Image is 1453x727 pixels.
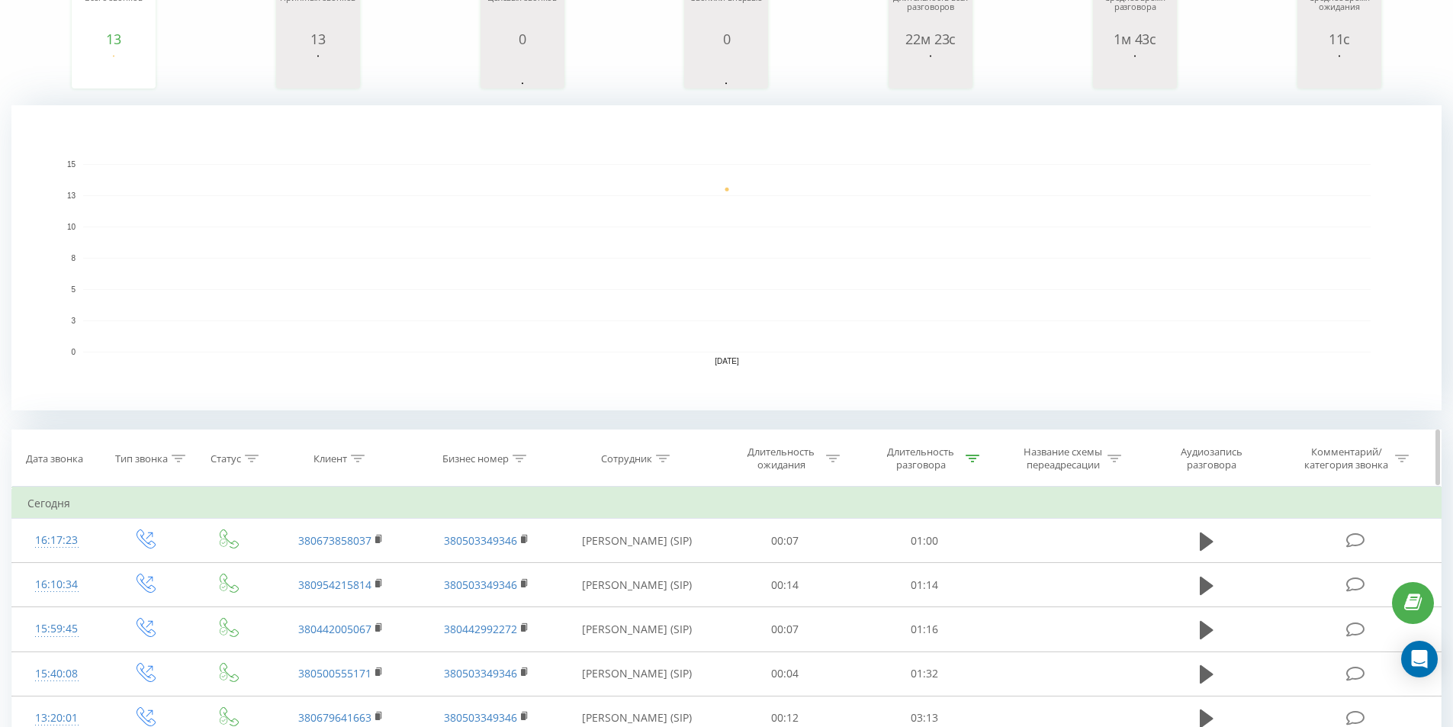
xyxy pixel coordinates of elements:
[892,31,969,47] div: 22м 23с
[855,563,995,607] td: 01:14
[67,160,76,169] text: 15
[76,31,152,47] div: 13
[1097,31,1173,47] div: 1м 43с
[855,607,995,651] td: 01:16
[298,666,371,680] a: 380500555171
[715,651,855,696] td: 00:04
[1022,446,1104,471] div: Название схемы переадресации
[1401,641,1438,677] div: Open Intercom Messenger
[27,614,86,644] div: 15:59:45
[280,47,356,92] svg: A chart.
[688,47,764,92] svg: A chart.
[444,710,517,725] a: 380503349346
[71,254,76,262] text: 8
[559,519,715,563] td: [PERSON_NAME] (SIP)
[741,446,822,471] div: Длительность ожидания
[27,570,86,600] div: 16:10:34
[12,488,1442,519] td: Сегодня
[688,31,764,47] div: 0
[71,348,76,356] text: 0
[484,31,561,47] div: 0
[559,651,715,696] td: [PERSON_NAME] (SIP)
[1162,446,1261,471] div: Аудиозапись разговора
[855,519,995,563] td: 01:00
[11,105,1442,410] svg: A chart.
[715,519,855,563] td: 00:07
[1302,446,1391,471] div: Комментарий/категория звонка
[880,446,962,471] div: Длительность разговора
[601,452,652,465] div: Сотрудник
[27,526,86,555] div: 16:17:23
[67,191,76,200] text: 13
[298,533,371,548] a: 380673858037
[559,607,715,651] td: [PERSON_NAME] (SIP)
[444,622,517,636] a: 380442992272
[715,357,739,365] text: [DATE]
[26,452,83,465] div: Дата звонка
[115,452,168,465] div: Тип звонка
[27,659,86,689] div: 15:40:08
[715,607,855,651] td: 00:07
[313,452,347,465] div: Клиент
[1301,47,1377,92] svg: A chart.
[1097,47,1173,92] svg: A chart.
[444,577,517,592] a: 380503349346
[211,452,241,465] div: Статус
[298,577,371,592] a: 380954215814
[71,285,76,294] text: 5
[444,666,517,680] a: 380503349346
[855,651,995,696] td: 01:32
[76,47,152,92] svg: A chart.
[67,223,76,231] text: 10
[280,31,356,47] div: 13
[1301,31,1377,47] div: 11с
[559,563,715,607] td: [PERSON_NAME] (SIP)
[298,622,371,636] a: 380442005067
[442,452,509,465] div: Бизнес номер
[484,47,561,92] svg: A chart.
[715,563,855,607] td: 00:14
[892,47,969,92] svg: A chart.
[444,533,517,548] a: 380503349346
[71,317,76,325] text: 3
[298,710,371,725] a: 380679641663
